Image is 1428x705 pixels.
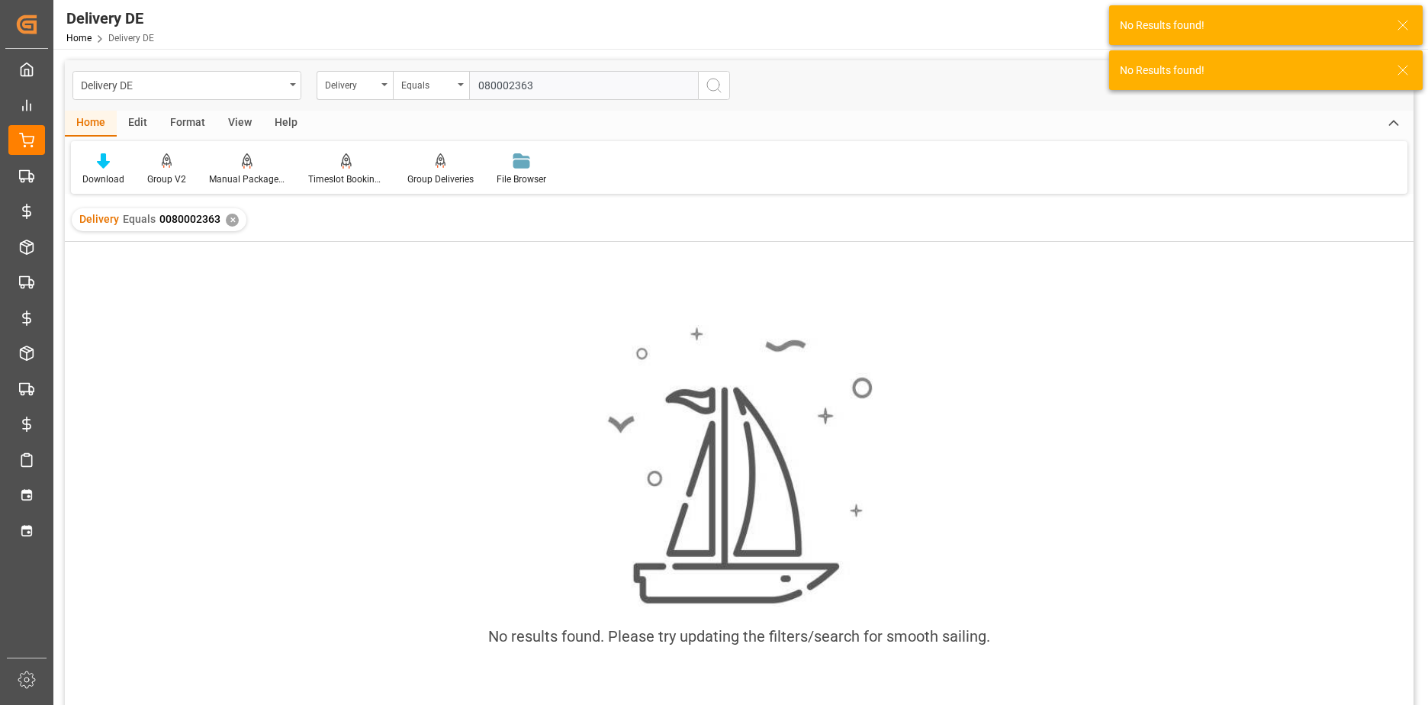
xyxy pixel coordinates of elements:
span: 0080002363 [159,213,220,225]
button: open menu [393,71,469,100]
button: search button [698,71,730,100]
div: Delivery DE [66,7,154,30]
img: smooth_sailing.jpeg [606,325,873,607]
div: Group Deliveries [407,172,474,186]
div: Manual Package TypeDetermination [209,172,285,186]
div: View [217,111,263,137]
div: Equals [401,75,453,92]
button: open menu [72,71,301,100]
div: Edit [117,111,159,137]
span: Delivery [79,213,119,225]
input: Type to search [469,71,698,100]
div: ✕ [226,214,239,227]
div: Download [82,172,124,186]
div: Delivery DE [81,75,285,94]
div: Home [65,111,117,137]
div: Group V2 [147,172,186,186]
div: Timeslot Booking Report [308,172,384,186]
div: No Results found! [1120,63,1382,79]
div: Help [263,111,309,137]
div: File Browser [497,172,546,186]
span: Equals [123,213,156,225]
button: open menu [317,71,393,100]
div: Delivery [325,75,377,92]
div: Format [159,111,217,137]
div: No results found. Please try updating the filters/search for smooth sailing. [488,625,990,648]
a: Home [66,33,92,43]
div: No Results found! [1120,18,1382,34]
